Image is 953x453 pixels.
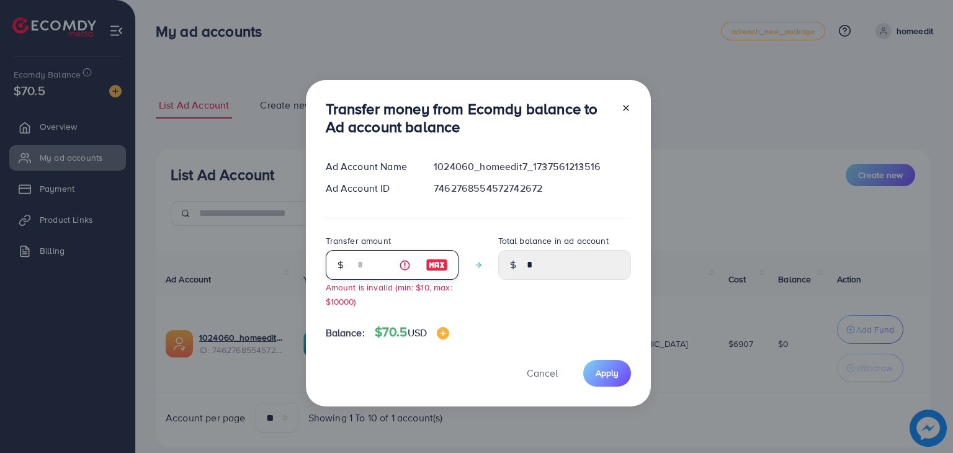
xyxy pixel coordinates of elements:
img: image [426,258,448,272]
label: Total balance in ad account [498,235,609,247]
div: Ad Account Name [316,159,424,174]
div: 1024060_homeedit7_1737561213516 [424,159,640,174]
small: Amount is invalid (min: $10, max: $10000) [326,281,452,307]
div: 7462768554572742672 [424,181,640,195]
h4: $70.5 [375,325,449,340]
span: Apply [596,367,619,379]
button: Apply [583,360,631,387]
h3: Transfer money from Ecomdy balance to Ad account balance [326,100,611,136]
img: image [437,327,449,339]
span: Cancel [527,366,558,380]
span: Balance: [326,326,365,340]
span: USD [408,326,427,339]
div: Ad Account ID [316,181,424,195]
button: Cancel [511,360,573,387]
label: Transfer amount [326,235,391,247]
